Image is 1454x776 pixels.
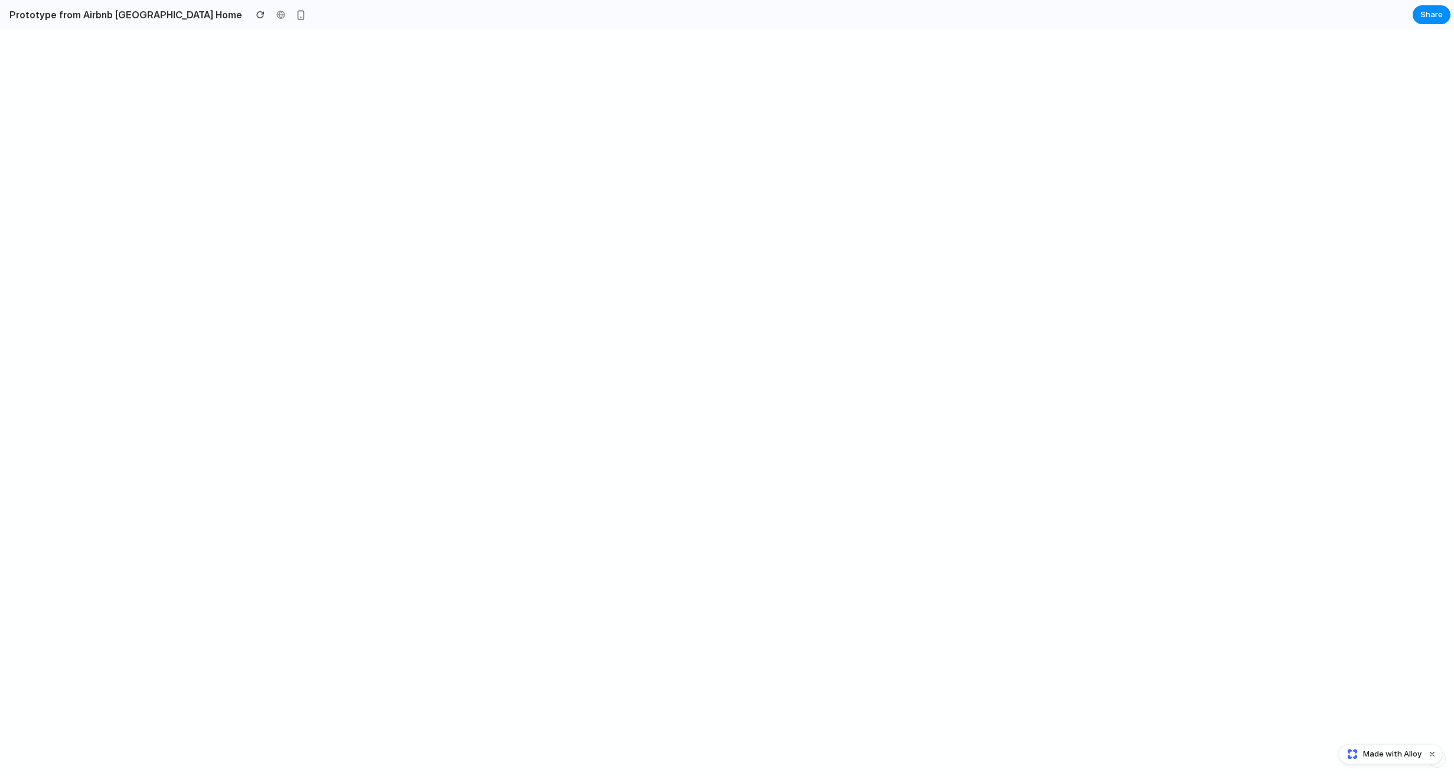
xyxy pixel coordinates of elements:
a: Made with Alloy [1339,748,1423,760]
button: Dismiss watermark [1425,747,1439,761]
button: Share [1413,5,1450,24]
span: Share [1420,9,1443,21]
span: Made with Alloy [1363,748,1422,760]
h2: Prototype from Airbnb [GEOGRAPHIC_DATA] Home [5,8,242,22]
